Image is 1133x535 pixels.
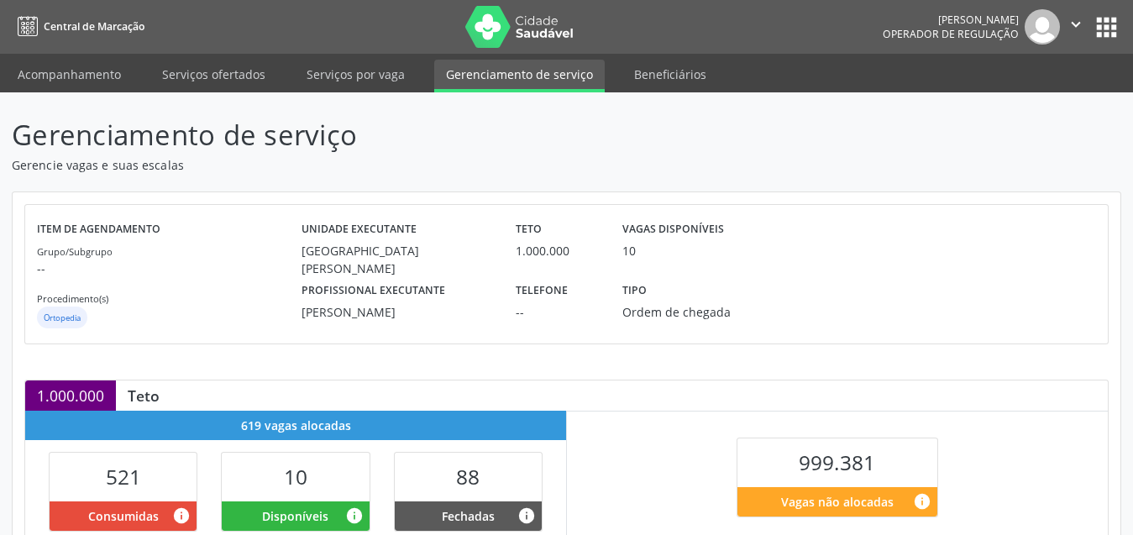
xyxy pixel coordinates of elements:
[1060,9,1092,45] button: 
[12,114,789,156] p: Gerenciamento de serviço
[302,242,492,277] div: [GEOGRAPHIC_DATA][PERSON_NAME]
[12,156,789,174] p: Gerencie vagas e suas escalas
[622,303,759,321] div: Ordem de chegada
[434,60,605,92] a: Gerenciamento de serviço
[302,217,417,243] label: Unidade executante
[106,463,141,490] span: 521
[37,260,302,277] p: --
[799,448,875,476] span: 999.381
[88,507,159,525] span: Consumidas
[622,242,636,260] div: 10
[913,492,931,511] i: Quantidade de vagas restantes do teto de vagas
[44,312,81,323] small: Ortopedia
[37,245,113,258] small: Grupo/Subgrupo
[37,217,160,243] label: Item de agendamento
[284,463,307,490] span: 10
[883,13,1019,27] div: [PERSON_NAME]
[517,506,536,525] i: Vagas alocadas e sem marcações associadas que tiveram sua disponibilidade fechada
[1025,9,1060,45] img: img
[516,303,599,321] div: --
[262,507,328,525] span: Disponíveis
[622,277,647,303] label: Tipo
[172,506,191,525] i: Vagas alocadas que possuem marcações associadas
[883,27,1019,41] span: Operador de regulação
[25,380,116,411] div: 1.000.000
[622,217,724,243] label: Vagas disponíveis
[150,60,277,89] a: Serviços ofertados
[781,493,894,511] span: Vagas não alocadas
[1067,15,1085,34] i: 
[116,386,171,405] div: Teto
[1092,13,1121,42] button: apps
[516,217,542,243] label: Teto
[302,303,492,321] div: [PERSON_NAME]
[345,506,364,525] i: Vagas alocadas e sem marcações associadas
[516,242,599,260] div: 1.000.000
[516,277,568,303] label: Telefone
[302,277,445,303] label: Profissional executante
[456,463,480,490] span: 88
[6,60,133,89] a: Acompanhamento
[37,292,108,305] small: Procedimento(s)
[25,411,566,440] div: 619 vagas alocadas
[622,60,718,89] a: Beneficiários
[44,19,144,34] span: Central de Marcação
[295,60,417,89] a: Serviços por vaga
[12,13,144,40] a: Central de Marcação
[442,507,495,525] span: Fechadas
